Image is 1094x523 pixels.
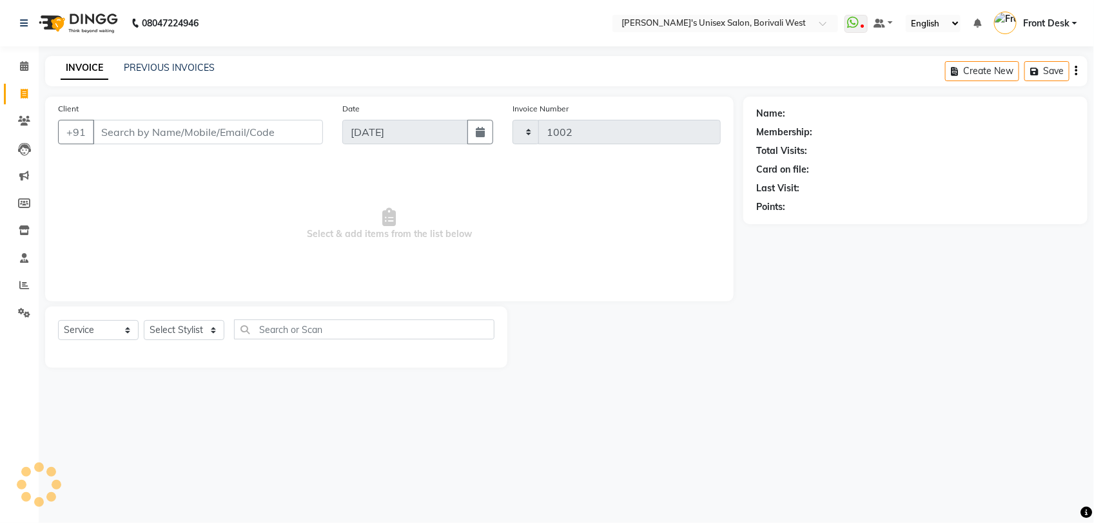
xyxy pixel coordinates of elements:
div: Total Visits: [756,144,807,158]
a: PREVIOUS INVOICES [124,62,215,73]
img: logo [33,5,121,41]
div: Membership: [756,126,812,139]
div: Card on file: [756,163,809,176]
button: Save [1024,61,1070,81]
b: 08047224946 [142,5,199,41]
span: Select & add items from the list below [58,160,721,289]
label: Invoice Number [513,103,569,115]
label: Date [342,103,360,115]
label: Client [58,103,79,115]
button: +91 [58,120,94,144]
div: Name: [756,107,785,120]
input: Search by Name/Mobile/Email/Code [93,120,323,144]
div: Last Visit: [756,182,799,195]
div: Points: [756,200,785,214]
button: Create New [945,61,1019,81]
input: Search or Scan [234,319,494,339]
span: Front Desk [1023,17,1070,30]
img: Front Desk [994,12,1017,34]
a: INVOICE [61,57,108,80]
